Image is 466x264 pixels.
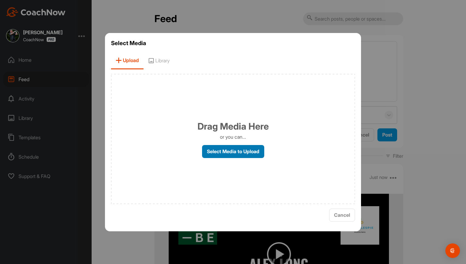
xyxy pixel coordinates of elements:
[202,145,264,158] label: Select Media to Upload
[198,120,269,133] h1: Drag Media Here
[220,133,246,140] p: or you can...
[445,243,460,258] div: Open Intercom Messenger
[111,39,355,48] h3: Select Media
[111,52,144,69] span: Upload
[334,212,350,218] span: Cancel
[144,52,174,69] span: Library
[329,209,355,222] button: Cancel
